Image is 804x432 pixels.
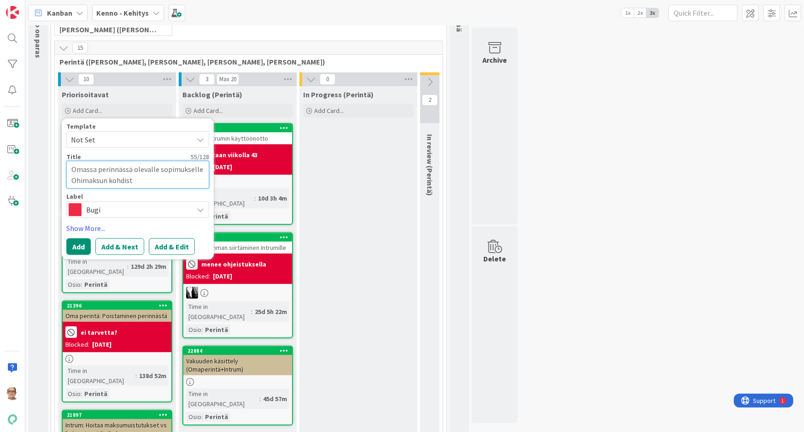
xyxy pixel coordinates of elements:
img: KV [186,287,198,299]
div: Osio [65,279,81,290]
div: Perintä [203,211,230,221]
span: 0 [320,74,335,85]
div: 22884 [188,348,292,354]
div: 21897 [63,411,171,419]
span: Add Card... [314,107,344,115]
span: Add Card... [194,107,223,115]
span: Bugi [86,203,188,216]
b: avataan viikolla 43 [201,152,258,158]
span: Kanban [47,7,72,18]
span: In review (Perintä) [425,134,434,196]
button: Add [66,238,91,255]
div: 22884 [183,347,292,355]
div: Time in [GEOGRAPHIC_DATA] [186,302,251,322]
div: Perintä [203,325,230,335]
span: Kenno on paras [34,6,43,58]
div: 25d 5h 22m [252,307,289,317]
div: 45d 57m [261,394,289,404]
span: : [259,394,261,404]
button: Add & Edit [149,238,195,255]
div: Perintä [82,389,110,399]
img: Visit kanbanzone.com [6,6,19,19]
div: 55 / 128 [84,153,209,161]
div: Blocked: [186,272,210,281]
div: Delete [484,253,506,264]
textarea: Omassa perinnässä olevalle sopimukselle Ohimaksun kohdi [66,161,209,189]
span: Template [66,123,96,130]
span: : [135,371,137,381]
span: 2x [634,8,646,18]
span: In Progress (Perintä) [303,90,374,99]
div: 22884Vakuuden käsittely (Omaperintä+Intrum) [183,347,292,375]
div: 1 [48,4,50,11]
label: Title [66,153,81,161]
span: : [251,307,252,317]
span: : [127,261,129,272]
div: KV [183,287,292,299]
div: Psoas - Intrumin käyttöönotto [183,132,292,144]
span: : [81,279,82,290]
div: Osio [186,412,201,422]
span: 10 [78,74,94,85]
div: [DATE] [213,272,232,281]
div: Oma perintä: Poistaminen perinnästä [63,310,171,322]
span: Halti (Sebastian, VilleH, Riikka, Antti, MikkoV, PetriH, PetriM) [59,25,160,34]
div: 21396Oma perintä: Poistaminen perinnästä [63,302,171,322]
span: : [254,193,256,203]
div: 23262 [183,233,292,242]
div: Max 20 [219,77,236,82]
span: Support [19,1,42,12]
b: menee ohjeistuksella [201,261,266,267]
div: Time in [GEOGRAPHIC_DATA] [65,366,135,386]
span: 3 [199,74,215,85]
span: 1x [622,8,634,18]
a: Show More... [66,223,209,234]
span: 15 [72,42,88,53]
span: Perintä (Jaakko, PetriH, MikkoV, Pasi) [59,57,431,66]
div: 10d 3h 4m [256,193,289,203]
span: Priorisoitavat [62,90,109,99]
button: Add & Next [95,238,144,255]
div: Perintä [82,279,110,290]
div: 23262 [188,234,292,241]
span: : [201,325,203,335]
div: 23619 [183,124,292,132]
span: Not Set [71,134,186,146]
span: Add Card... [73,107,102,115]
div: Könttäsumman siirtäminen Intrumille [183,242,292,254]
span: : [201,412,203,422]
img: PK [6,387,19,400]
div: 23262Könttäsumman siirtäminen Intrumille [183,233,292,254]
span: 3x [646,8,659,18]
div: Blocked: [65,340,89,349]
div: Time in [GEOGRAPHIC_DATA] [186,188,254,208]
div: Osio [186,325,201,335]
span: : [81,389,82,399]
input: Quick Filter... [669,5,738,21]
div: Time in [GEOGRAPHIC_DATA] [65,256,127,277]
div: Time in [GEOGRAPHIC_DATA] [186,389,259,409]
div: 129d 2h 29m [129,261,169,272]
b: ei tarvetta? [81,329,117,336]
div: 23619 [188,125,292,131]
div: Osio [65,389,81,399]
div: 23619Psoas - Intrumin käyttöönotto [183,124,292,144]
div: 138d 52m [137,371,169,381]
div: 21897 [67,412,171,418]
div: [DATE] [213,162,232,172]
div: Vakuuden käsittely (Omaperintä+Intrum) [183,355,292,375]
span: Backlog (Perintä) [182,90,242,99]
b: Kenno - Kehitys [96,8,149,18]
span: Label [66,193,83,200]
div: Perintä [203,412,230,422]
div: [DATE] [92,340,112,349]
span: 2 [422,95,438,106]
img: avatar [6,413,19,426]
div: 21396 [67,302,171,309]
div: 21396 [63,302,171,310]
div: Archive [483,54,507,65]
